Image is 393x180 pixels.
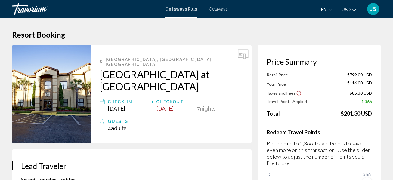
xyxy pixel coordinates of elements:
span: [DATE] [108,105,125,112]
div: Guests [108,118,243,125]
span: Retail Price [267,72,288,77]
span: USD [342,7,351,12]
a: Travorium [12,3,159,15]
span: 1,366 [358,171,372,178]
span: $799.00 USD [347,72,372,77]
div: Checkout [156,98,194,105]
span: Your Price [267,81,286,87]
h3: Price Summary [267,57,372,66]
iframe: Button to launch messaging window [369,156,388,175]
div: Check-In [108,98,145,105]
a: Getaways Plus [165,7,197,11]
span: Taxes and Fees [267,90,296,96]
span: Travel Points Applied [267,99,307,104]
span: en [321,7,327,12]
span: 4 [108,125,127,131]
div: $201.30 USD [341,110,372,117]
span: [GEOGRAPHIC_DATA], [GEOGRAPHIC_DATA], [GEOGRAPHIC_DATA] [106,57,243,67]
span: $85.30 USD [350,90,372,96]
h3: Lead Traveler [21,161,243,170]
span: Total [267,110,280,117]
span: Adults [111,125,127,131]
span: Nights [200,105,216,112]
span: 0 [267,171,271,178]
h1: Resort Booking [12,30,381,39]
span: 7 [197,105,200,112]
span: JB [370,6,376,12]
p: Redeem up to 1,366 Travel Points to save even more on this transaction! Use the slider below to a... [267,140,372,166]
button: User Menu [365,3,381,15]
button: Change currency [342,5,356,14]
button: Show Taxes and Fees disclaimer [296,90,302,96]
h4: Redeem Travel Points [267,129,372,136]
button: Change language [321,5,333,14]
a: [GEOGRAPHIC_DATA] at [GEOGRAPHIC_DATA] [100,68,243,92]
a: Getaways [209,7,228,11]
span: [DATE] [156,105,174,112]
span: 1,366 [361,99,372,104]
span: $116.00 USD [347,80,372,87]
button: Show Taxes and Fees breakdown [267,90,302,96]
